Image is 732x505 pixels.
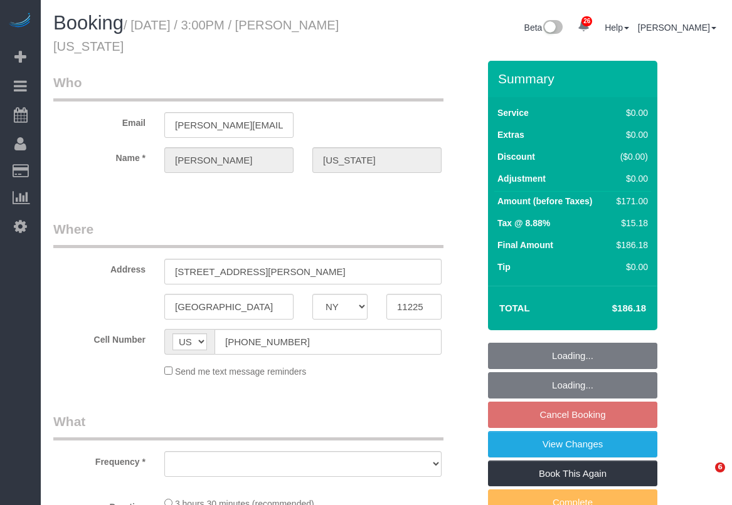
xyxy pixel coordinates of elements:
[53,412,443,440] legend: What
[497,128,524,141] label: Extras
[497,261,511,273] label: Tip
[612,217,648,229] div: $15.18
[612,150,648,163] div: ($0.00)
[44,112,155,129] label: Email
[164,147,294,173] input: First Name
[215,329,442,355] input: Cell Number
[612,239,648,251] div: $186.18
[612,195,648,207] div: $171.00
[605,23,629,33] a: Help
[497,239,553,251] label: Final Amount
[612,107,648,119] div: $0.00
[689,462,719,492] iframe: Intercom live chat
[44,451,155,468] label: Frequency *
[488,431,657,457] a: View Changes
[612,261,648,273] div: $0.00
[44,147,155,164] label: Name *
[497,107,529,119] label: Service
[581,16,592,26] span: 26
[53,12,124,34] span: Booking
[497,150,535,163] label: Discount
[53,220,443,248] legend: Where
[497,195,592,207] label: Amount (before Taxes)
[575,303,646,314] h4: $186.18
[44,329,155,346] label: Cell Number
[488,461,657,487] a: Book This Again
[8,13,33,30] img: Automaid Logo
[386,294,442,320] input: Zip Code
[571,13,596,40] a: 26
[312,147,442,173] input: Last Name
[175,367,306,377] span: Send me text message reminders
[497,172,546,185] label: Adjustment
[715,462,725,472] span: 6
[44,259,155,276] label: Address
[542,20,563,36] img: New interface
[53,73,443,102] legend: Who
[498,71,651,86] h3: Summary
[164,112,294,138] input: Email
[53,18,339,53] small: / [DATE] / 3:00PM / [PERSON_NAME][US_STATE]
[612,128,648,141] div: $0.00
[524,23,563,33] a: Beta
[612,172,648,185] div: $0.00
[497,217,550,229] label: Tax @ 8.88%
[499,303,530,313] strong: Total
[164,294,294,320] input: City
[638,23,716,33] a: [PERSON_NAME]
